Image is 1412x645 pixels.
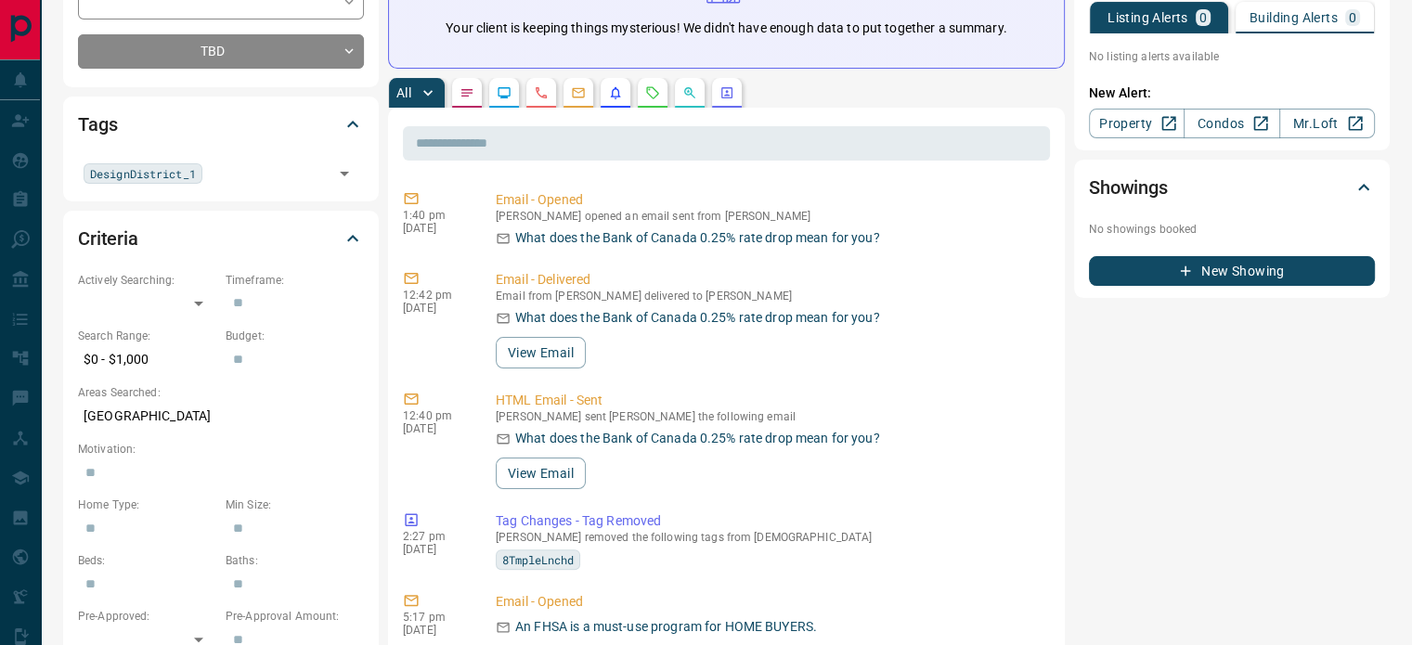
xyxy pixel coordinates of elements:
p: Timeframe: [226,272,364,289]
p: 12:40 pm [403,409,468,422]
p: New Alert: [1089,84,1375,103]
p: [DATE] [403,222,468,235]
div: Tags [78,102,364,147]
button: Open [331,161,357,187]
p: What does the Bank of Canada 0.25% rate drop mean for you? [515,429,880,448]
p: Baths: [226,552,364,569]
p: [DATE] [403,543,468,556]
p: What does the Bank of Canada 0.25% rate drop mean for you? [515,228,880,248]
svg: Calls [534,85,549,100]
div: Showings [1089,165,1375,210]
p: 0 [1199,11,1207,24]
a: Mr.Loft [1279,109,1375,138]
p: Email from [PERSON_NAME] delivered to [PERSON_NAME] [496,290,1043,303]
div: Criteria [78,216,364,261]
p: $0 - $1,000 [78,344,216,375]
p: [PERSON_NAME] sent [PERSON_NAME] the following email [496,410,1043,423]
p: 0 [1349,11,1356,24]
div: TBD [78,34,364,69]
p: What does the Bank of Canada 0.25% rate drop mean for you? [515,308,880,328]
p: [DATE] [403,624,468,637]
p: Areas Searched: [78,384,364,401]
p: 2:27 pm [403,530,468,543]
p: Min Size: [226,497,364,513]
p: Listing Alerts [1108,11,1188,24]
p: Pre-Approval Amount: [226,608,364,625]
svg: Requests [645,85,660,100]
svg: Agent Actions [719,85,734,100]
p: All [396,86,411,99]
p: Home Type: [78,497,216,513]
p: [PERSON_NAME] opened an email sent from [PERSON_NAME] [496,210,1043,223]
p: Email - Opened [496,592,1043,612]
p: Building Alerts [1250,11,1338,24]
a: Property [1089,109,1185,138]
p: [GEOGRAPHIC_DATA] [78,401,364,432]
button: View Email [496,458,586,489]
svg: Opportunities [682,85,697,100]
span: DesignDistrict_1 [90,164,196,183]
p: An FHSA is a must-use program for HOME BUYERS. [515,617,817,637]
p: Beds: [78,552,216,569]
h2: Criteria [78,224,138,253]
p: 1:40 pm [403,209,468,222]
p: [PERSON_NAME] removed the following tags from [DEMOGRAPHIC_DATA] [496,531,1043,544]
p: HTML Email - Sent [496,391,1043,410]
p: Tag Changes - Tag Removed [496,511,1043,531]
h2: Showings [1089,173,1168,202]
p: No listing alerts available [1089,48,1375,65]
p: Email - Opened [496,190,1043,210]
svg: Notes [460,85,474,100]
span: 8TmpleLnchd [502,550,574,569]
p: [DATE] [403,422,468,435]
p: Budget: [226,328,364,344]
p: [DATE] [403,302,468,315]
svg: Listing Alerts [608,85,623,100]
p: Motivation: [78,441,364,458]
p: 12:42 pm [403,289,468,302]
button: New Showing [1089,256,1375,286]
p: Actively Searching: [78,272,216,289]
a: Condos [1184,109,1279,138]
p: Email - Delivered [496,270,1043,290]
p: No showings booked [1089,221,1375,238]
svg: Emails [571,85,586,100]
p: Your client is keeping things mysterious! We didn't have enough data to put together a summary. [446,19,1006,38]
p: Search Range: [78,328,216,344]
button: View Email [496,337,586,368]
h2: Tags [78,110,117,139]
p: 5:17 pm [403,611,468,624]
svg: Lead Browsing Activity [497,85,512,100]
p: Pre-Approved: [78,608,216,625]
